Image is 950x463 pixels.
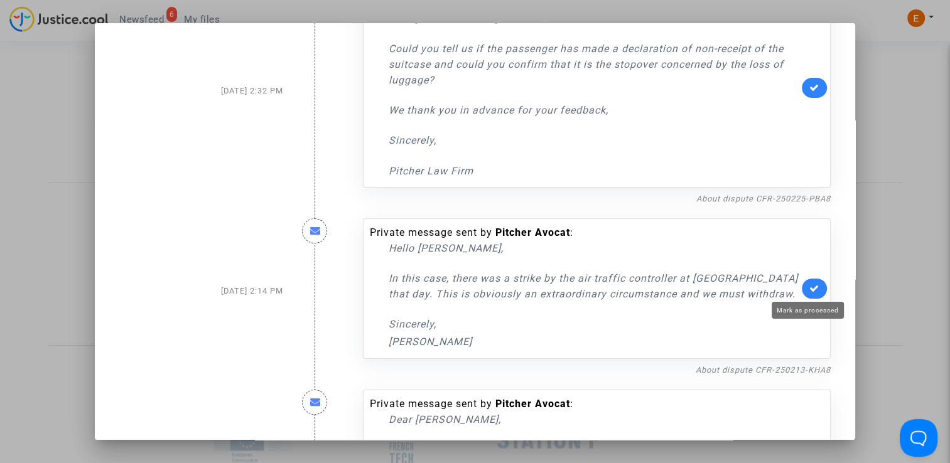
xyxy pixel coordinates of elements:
p: Sincerely, [389,132,799,148]
iframe: Help Scout Beacon - Open [900,419,937,457]
div: [DATE] 2:14 PM [110,206,293,377]
a: About dispute CFR-250225-PBA8 [696,194,831,203]
p: Hello [PERSON_NAME], [389,240,799,256]
p: [PERSON_NAME] [389,334,799,349]
b: Pitcher Avocat [495,226,570,238]
b: Pitcher Avocat [495,398,570,410]
p: Sincerely, [389,316,799,332]
p: In this case, there was a strike by the air traffic controller at [GEOGRAPHIC_DATA] that day. Thi... [389,270,799,302]
p: Dear [PERSON_NAME], [389,412,799,427]
p: We thank you in advance for your feedback, [389,102,799,118]
a: About dispute CFR-250213-KHA8 [696,365,831,375]
p: Could you tell us if the passenger has made a declaration of non-receipt of the suitcase and coul... [389,41,799,88]
p: Pitcher Law Firm [389,163,799,179]
div: Private message sent by : [370,225,799,350]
